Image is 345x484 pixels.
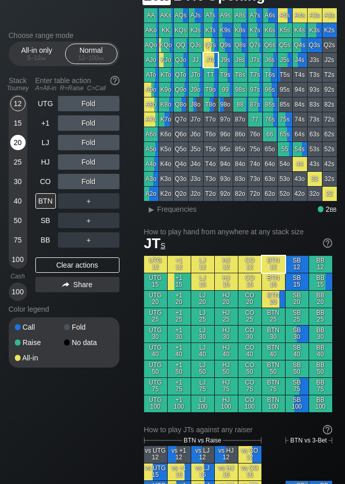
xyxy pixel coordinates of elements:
[15,354,64,361] div: All-in
[15,324,64,331] div: Call
[58,193,119,209] div: ＋
[159,38,173,52] div: KQo
[10,115,26,131] div: 15
[159,187,173,201] div: K2o
[218,157,233,171] div: 94o
[263,187,277,201] div: 62o
[144,395,167,412] div: UTG 100
[233,53,248,67] div: J8s
[189,127,203,142] div: J6o
[238,256,261,273] div: CO 12
[189,38,203,52] div: QJs
[174,172,188,186] div: Q3o
[168,360,191,377] div: +1 50
[13,44,60,64] div: All-in only
[322,53,337,67] div: J2s
[293,142,307,156] div: 54s
[204,83,218,97] div: T9o
[262,256,285,273] div: BTN 12
[35,257,119,273] div: Clear actions
[159,68,173,82] div: KTo
[191,326,214,342] div: LJ 30
[233,187,248,201] div: 82o
[160,239,165,250] span: s
[204,142,218,156] div: T5o
[168,256,191,273] div: +1 12
[191,291,214,308] div: LJ 20
[144,343,167,360] div: UTG 40
[168,308,191,325] div: +1 25
[286,308,309,325] div: SB 25
[218,142,233,156] div: 95o
[174,38,188,52] div: QQ
[159,172,173,186] div: K3o
[278,38,292,52] div: Q5s
[35,277,119,292] div: Share
[204,8,218,23] div: ATs
[159,157,173,171] div: K4o
[215,326,238,342] div: HJ 30
[191,308,214,325] div: LJ 25
[262,273,285,290] div: BTN 15
[293,8,307,23] div: A4s
[215,360,238,377] div: HJ 50
[189,142,203,156] div: J5o
[233,8,248,23] div: A8s
[215,343,238,360] div: HJ 40
[322,424,333,435] img: help.32db89a4.svg
[238,360,261,377] div: CO 50
[189,8,203,23] div: AJs
[144,8,158,23] div: AA
[309,256,332,273] div: BB 12
[35,135,56,150] div: LJ
[204,157,218,171] div: T4o
[248,8,262,23] div: A7s
[238,273,261,290] div: CO 15
[189,68,203,82] div: JTo
[233,38,248,52] div: Q8s
[144,308,167,325] div: UTG 25
[278,8,292,23] div: A5s
[191,256,214,273] div: LJ 12
[308,172,322,186] div: 33
[174,127,188,142] div: Q6o
[144,68,158,82] div: ATo
[10,284,26,299] div: 100
[308,53,322,67] div: J3s
[168,378,191,395] div: +1 75
[293,83,307,97] div: 94s
[308,187,322,201] div: 32o
[263,157,277,171] div: 64o
[238,395,261,412] div: CO 100
[174,83,188,97] div: Q9o
[62,282,69,288] img: share.864f2f62.svg
[263,68,277,82] div: T6s
[278,53,292,67] div: J5s
[233,157,248,171] div: 84o
[174,142,188,156] div: Q5o
[262,343,285,360] div: BTN 40
[309,291,332,308] div: BB 20
[218,172,233,186] div: 93o
[322,68,337,82] div: T2s
[144,228,332,236] h2: How to play hand from anywhere at any stack size
[309,308,332,325] div: BB 25
[318,205,337,213] div: 2
[286,343,309,360] div: SB 40
[10,193,26,209] div: 40
[322,187,337,201] div: 22
[262,308,285,325] div: BTN 25
[286,326,309,342] div: SB 30
[174,112,188,127] div: Q7o
[322,83,337,97] div: 92s
[248,127,262,142] div: 76o
[68,44,115,64] div: Normal
[322,172,337,186] div: 32s
[98,54,104,62] span: bb
[233,83,248,97] div: 98s
[278,157,292,171] div: 54o
[322,8,337,23] div: A2s
[168,273,191,290] div: +1 15
[263,38,277,52] div: Q6s
[218,187,233,201] div: 92o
